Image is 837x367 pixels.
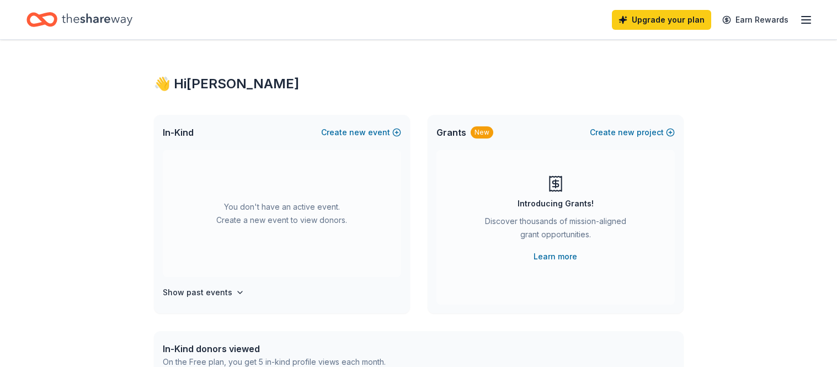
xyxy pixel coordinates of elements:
div: 👋 Hi [PERSON_NAME] [154,75,684,93]
div: You don't have an active event. Create a new event to view donors. [163,150,401,277]
span: In-Kind [163,126,194,139]
a: Home [26,7,132,33]
div: Introducing Grants! [518,197,594,210]
span: Grants [436,126,466,139]
button: Createnewevent [321,126,401,139]
div: New [471,126,493,139]
button: Createnewproject [590,126,675,139]
button: Show past events [163,286,244,299]
a: Learn more [534,250,577,263]
a: Earn Rewards [716,10,795,30]
div: Discover thousands of mission-aligned grant opportunities. [481,215,631,246]
a: Upgrade your plan [612,10,711,30]
span: new [349,126,366,139]
span: new [618,126,635,139]
h4: Show past events [163,286,232,299]
div: In-Kind donors viewed [163,342,386,355]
